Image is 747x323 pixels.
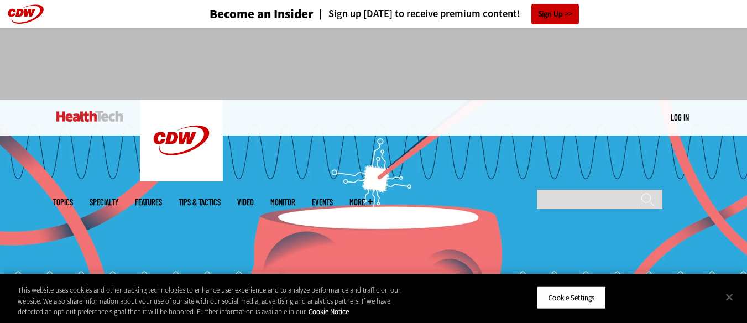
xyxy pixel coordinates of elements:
[135,198,162,206] a: Features
[671,112,689,122] a: Log in
[671,112,689,123] div: User menu
[270,198,295,206] a: MonITor
[56,111,123,122] img: Home
[179,198,221,206] a: Tips & Tactics
[349,198,373,206] span: More
[309,307,349,316] a: More information about your privacy
[140,100,223,181] img: Home
[53,198,73,206] span: Topics
[173,39,575,88] iframe: advertisement
[168,8,314,20] a: Become an Insider
[90,198,118,206] span: Specialty
[537,286,606,309] button: Cookie Settings
[237,198,254,206] a: Video
[314,9,520,19] a: Sign up [DATE] to receive premium content!
[717,285,741,309] button: Close
[531,4,579,24] a: Sign Up
[312,198,333,206] a: Events
[140,173,223,184] a: CDW
[210,8,314,20] h3: Become an Insider
[18,285,411,317] div: This website uses cookies and other tracking technologies to enhance user experience and to analy...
